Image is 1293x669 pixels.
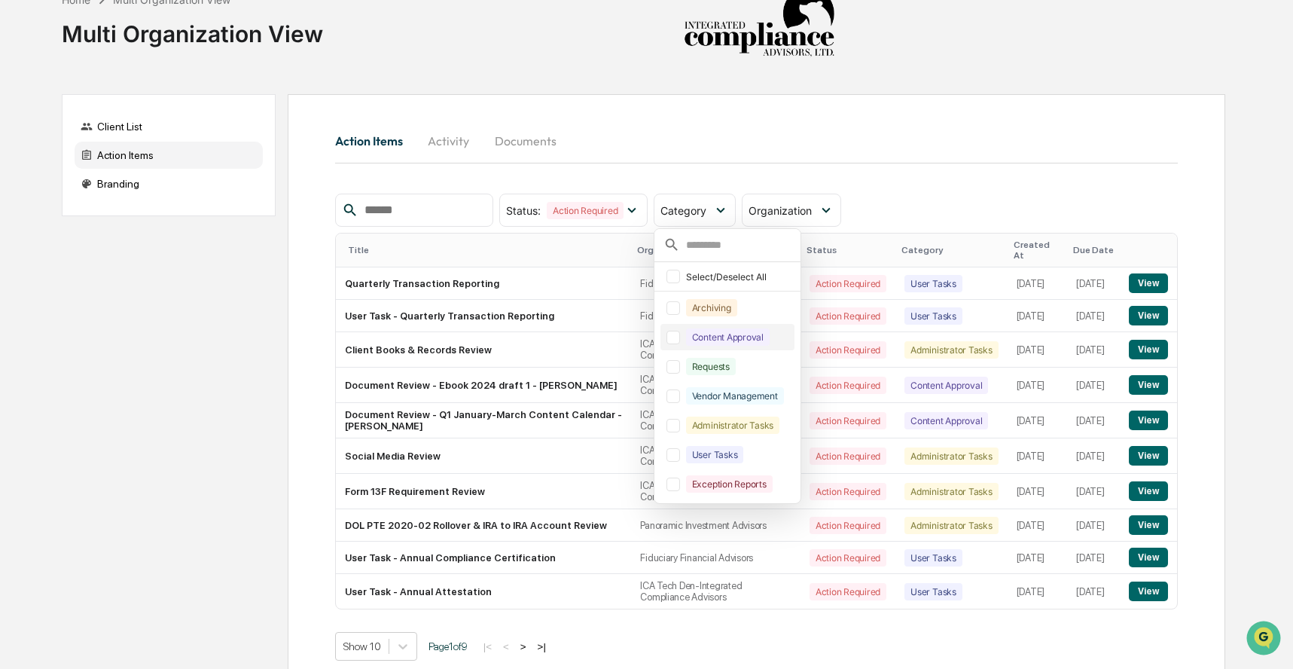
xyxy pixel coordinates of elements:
input: Clear [39,69,249,84]
button: View [1129,375,1167,395]
span: Preclearance [30,190,97,205]
td: [DATE] [1008,300,1067,332]
div: Action Required [810,412,886,429]
div: Administrator Tasks [686,417,779,434]
div: Administrator Tasks [904,341,998,359]
td: User Task - Annual Compliance Certification [336,542,632,574]
td: [DATE] [1067,332,1120,368]
div: Due Date [1073,245,1114,255]
div: Select/Deselect All [686,271,791,283]
a: 🗄️Attestations [103,184,193,211]
div: User Tasks [904,275,962,292]
td: Document Review - Q1 January-March Content Calendar - [PERSON_NAME] [336,403,632,438]
div: User Tasks [904,583,962,600]
td: [DATE] [1067,368,1120,403]
td: Fiduciary Financial Advisors [631,542,801,574]
div: Action Required [810,483,886,500]
div: Action Required [547,202,624,219]
button: View [1129,582,1167,601]
div: 🗄️ [109,191,121,203]
button: Activity [415,123,483,159]
div: Action Required [810,583,886,600]
img: 1746055101610-c473b297-6a78-478c-a979-82029cc54cd1 [15,115,42,142]
td: ICA Tech Den-Integrated Compliance Advisors [631,403,801,438]
button: Start new chat [256,120,274,138]
div: 🖐️ [15,191,27,203]
td: [DATE] [1067,574,1120,609]
td: [DATE] [1067,542,1120,574]
button: View [1129,273,1167,293]
td: Form 13F Requirement Review [336,474,632,509]
div: User Tasks [904,307,962,325]
td: User Task - Quarterly Transaction Reporting [336,300,632,332]
td: [DATE] [1067,438,1120,474]
a: Powered byPylon [106,255,182,267]
span: Organization [749,204,812,217]
td: [DATE] [1067,267,1120,300]
td: Fiduciary Financial Advisors [631,300,801,332]
button: Action Items [335,123,415,159]
td: ICA Tech Den-Integrated Compliance Advisors [631,332,801,368]
div: Action Required [810,517,886,534]
td: Social Media Review [336,438,632,474]
td: [DATE] [1008,574,1067,609]
div: Administrator Tasks [904,448,998,465]
span: Status : [506,204,541,217]
div: 🔎 [15,220,27,232]
td: [DATE] [1067,509,1120,542]
div: Client List [75,113,263,140]
div: Multi Organization View [62,8,323,47]
span: Pylon [150,255,182,267]
td: Client Books & Records Review [336,332,632,368]
div: Action Required [810,549,886,567]
button: View [1129,446,1167,466]
td: DOL PTE 2020-02 Rollover & IRA to IRA Account Review [336,509,632,542]
td: ICA Tech Den-Integrated Compliance Advisors [631,368,801,403]
div: Organization [637,245,794,255]
span: Data Lookup [30,218,95,234]
button: >| [533,640,550,653]
div: Administrator Tasks [904,483,998,500]
td: [DATE] [1008,509,1067,542]
div: Administrator Tasks [904,517,998,534]
div: activity tabs [335,123,1178,159]
div: Created At [1014,240,1061,261]
td: ICA Tech Den-Integrated Compliance Advisors [631,574,801,609]
td: Panoramic Investment Advisors [631,509,801,542]
iframe: Open customer support [1245,619,1285,660]
button: View [1129,481,1167,501]
td: [DATE] [1008,368,1067,403]
button: View [1129,515,1167,535]
div: Archiving [686,299,737,316]
td: ICA Tech Den-Integrated Compliance Advisors [631,438,801,474]
div: Exception Reports [686,475,773,493]
td: [DATE] [1067,403,1120,438]
span: Category [660,204,706,217]
div: Status [807,245,889,255]
div: Category [901,245,1001,255]
button: |< [479,640,496,653]
div: Action Items [75,142,263,169]
div: Start new chat [51,115,247,130]
button: View [1129,306,1167,325]
p: How can we help? [15,32,274,56]
div: We're available if you need us! [51,130,191,142]
div: Action Required [810,275,886,292]
button: View [1129,548,1167,567]
td: [DATE] [1008,474,1067,509]
button: Documents [483,123,569,159]
div: Content Approval [904,412,988,429]
button: < [499,640,514,653]
div: Vendor Management [686,387,784,405]
div: Branding [75,170,263,197]
div: Content Approval [904,377,988,394]
td: [DATE] [1067,474,1120,509]
div: Title [348,245,626,255]
td: Quarterly Transaction Reporting [336,267,632,300]
td: [DATE] [1008,542,1067,574]
button: View [1129,411,1167,430]
button: > [516,640,531,653]
td: [DATE] [1008,332,1067,368]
